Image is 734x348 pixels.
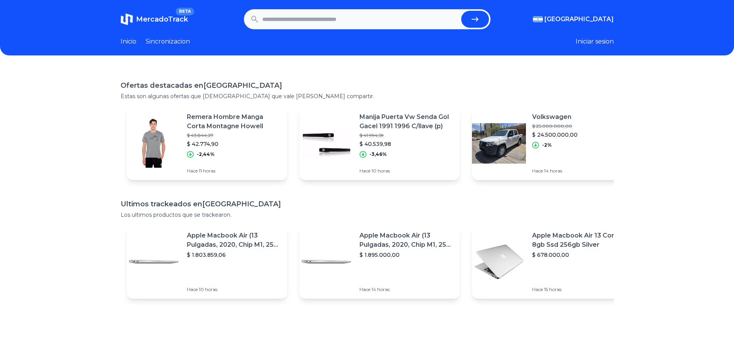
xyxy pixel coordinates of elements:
span: BETA [176,8,194,15]
p: Apple Macbook Air 13 Core I5 8gb Ssd 256gb Silver [532,231,626,249]
a: Featured imageApple Macbook Air 13 Core I5 8gb Ssd 256gb Silver$ 678.000,00Hace 15 horas [472,225,632,299]
p: Hace 14 horas [359,286,454,293]
img: Argentina [533,16,543,22]
p: Apple Macbook Air (13 Pulgadas, 2020, Chip M1, 256 Gb De Ssd, 8 Gb De Ram) - Plata [187,231,281,249]
h1: Ultimos trackeados en [GEOGRAPHIC_DATA] [121,199,614,209]
p: $ 1.895.000,00 [359,251,454,259]
span: [GEOGRAPHIC_DATA] [544,15,614,24]
p: Hace 15 horas [532,286,626,293]
img: MercadoTrack [121,13,133,25]
p: $ 40.539,98 [359,140,454,148]
img: Featured image [127,116,181,170]
p: Apple Macbook Air (13 Pulgadas, 2020, Chip M1, 256 Gb De Ssd, 8 Gb De Ram) - Plata [359,231,454,249]
a: Featured imageApple Macbook Air (13 Pulgadas, 2020, Chip M1, 256 Gb De Ssd, 8 Gb De Ram) - Plata$... [299,225,460,299]
p: Remera Hombre Manga Corta Montagne Howell [187,112,281,131]
a: Featured imageVolkswagen$ 25.000.000,00$ 24.500.000,00-2%Hace 14 horas [472,106,632,180]
p: $ 43.844,27 [187,132,281,139]
p: Estas son algunas ofertas que [DEMOGRAPHIC_DATA] que vale [PERSON_NAME] compartir. [121,92,614,100]
p: -3,46% [370,151,387,157]
p: $ 24.500.000,00 [532,131,578,139]
a: Sincronizacion [146,37,190,46]
p: -2% [542,142,552,148]
h1: Ofertas destacadas en [GEOGRAPHIC_DATA] [121,80,614,91]
p: Volkswagen [532,112,578,122]
p: Manija Puerta Vw Senda Gol Gacel 1991 1996 C/llave (p) [359,112,454,131]
p: -2,44% [197,151,215,157]
span: MercadoTrack [136,15,188,23]
img: Featured image [472,116,526,170]
p: Hace 11 horas [187,168,281,174]
img: Featured image [472,235,526,289]
p: Hace 10 horas [359,168,454,174]
p: $ 41.994,59 [359,132,454,139]
p: $ 1.803.859,06 [187,251,281,259]
p: Hace 10 horas [187,286,281,293]
p: $ 678.000,00 [532,251,626,259]
button: Iniciar sesion [576,37,614,46]
a: Featured imageRemera Hombre Manga Corta Montagne Howell$ 43.844,27$ 42.774,90-2,44%Hace 11 horas [127,106,287,180]
a: Featured imageApple Macbook Air (13 Pulgadas, 2020, Chip M1, 256 Gb De Ssd, 8 Gb De Ram) - Plata$... [127,225,287,299]
img: Featured image [299,235,353,289]
button: [GEOGRAPHIC_DATA] [533,15,614,24]
img: Featured image [299,116,353,170]
img: Featured image [127,235,181,289]
p: Hace 14 horas [532,168,578,174]
a: MercadoTrackBETA [121,13,188,25]
a: Featured imageManija Puerta Vw Senda Gol Gacel 1991 1996 C/llave (p)$ 41.994,59$ 40.539,98-3,46%H... [299,106,460,180]
a: Inicio [121,37,136,46]
p: $ 25.000.000,00 [532,123,578,129]
p: $ 42.774,90 [187,140,281,148]
p: Los ultimos productos que se trackearon. [121,211,614,219]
